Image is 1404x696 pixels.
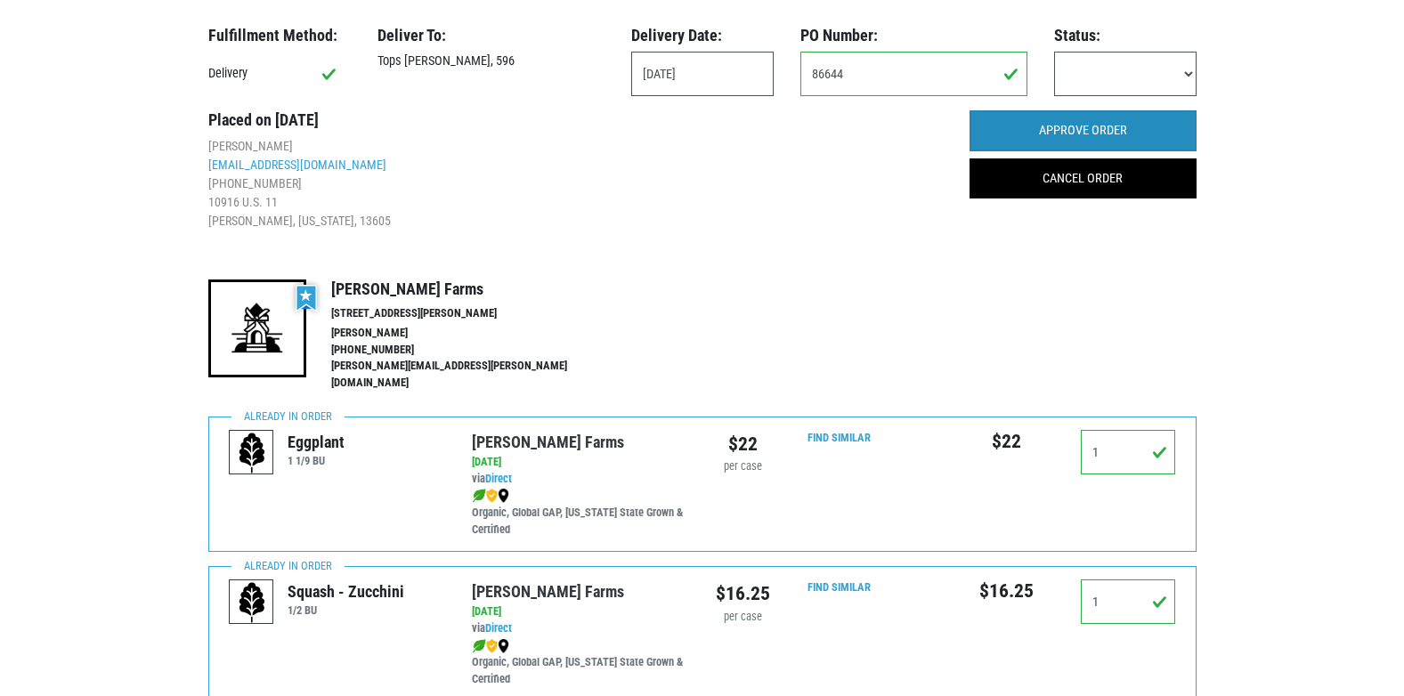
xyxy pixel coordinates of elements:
h3: Fulfillment Method: [208,26,351,45]
li: 10916 U.S. 11 [208,193,943,212]
input: APPROVE ORDER [970,110,1197,151]
li: [STREET_ADDRESS][PERSON_NAME] [331,305,605,322]
div: Organic, Global GAP, [US_STATE] State Grown & Certified [472,488,688,538]
div: $16.25 [716,579,770,608]
h4: [PERSON_NAME] Farms [331,279,605,299]
img: map_marker-0e94453035b3232a4d21701695807de9.png [498,489,509,503]
div: [DATE] [472,454,688,471]
a: [EMAIL_ADDRESS][DOMAIN_NAME] [208,158,386,172]
a: Find Similar [808,431,871,444]
li: [PHONE_NUMBER] [208,174,943,193]
img: leaf-e5c59151409436ccce96b2ca1b28e03c.png [472,489,486,503]
div: per case [716,609,770,626]
img: leaf-e5c59151409436ccce96b2ca1b28e03c.png [472,639,486,653]
div: $22 [716,430,770,458]
div: Eggplant [288,430,345,454]
div: via [472,454,688,538]
h5: $16.25 [959,579,1054,603]
h5: $22 [959,430,1054,453]
h3: Deliver To: [377,26,605,45]
div: Squash - Zucchini [288,579,404,603]
a: [PERSON_NAME] Farms [472,582,624,601]
li: [PERSON_NAME][EMAIL_ADDRESS][PERSON_NAME][DOMAIN_NAME] [331,358,605,392]
h3: Delivery Date: [631,26,774,45]
h3: Status: [1054,26,1197,45]
div: [DATE] [472,603,688,620]
div: per case [716,458,770,475]
div: Tops [PERSON_NAME], 596 [364,52,618,71]
input: Qty [1081,430,1176,474]
li: [PHONE_NUMBER] [331,342,605,359]
a: Find Similar [808,580,871,594]
div: Organic, Global GAP, [US_STATE] State Grown & Certified [472,637,688,688]
img: 19-7441ae2ccb79c876ff41c34f3bd0da69.png [208,279,306,377]
div: via [472,603,688,687]
h6: 1 1/9 BU [288,454,345,467]
input: Select Date [631,52,774,96]
input: Qty [1081,579,1176,624]
a: CANCEL ORDER [970,158,1197,199]
h6: 1/2 BU [288,603,404,617]
h3: Placed on [DATE] [208,110,943,130]
li: [PERSON_NAME] [331,325,605,342]
a: Direct [485,621,512,635]
img: placeholder-variety-43d6402dacf2d531de610a020419775a.svg [230,431,274,475]
img: placeholder-variety-43d6402dacf2d531de610a020419775a.svg [230,580,274,625]
li: [PERSON_NAME], [US_STATE], 13605 [208,212,943,231]
h3: PO Number: [800,26,1027,45]
img: safety-e55c860ca8c00a9c171001a62a92dabd.png [486,489,498,503]
img: safety-e55c860ca8c00a9c171001a62a92dabd.png [486,639,498,653]
a: Direct [485,472,512,485]
a: [PERSON_NAME] Farms [472,433,624,451]
li: [PERSON_NAME] [208,137,943,156]
img: map_marker-0e94453035b3232a4d21701695807de9.png [498,639,509,653]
